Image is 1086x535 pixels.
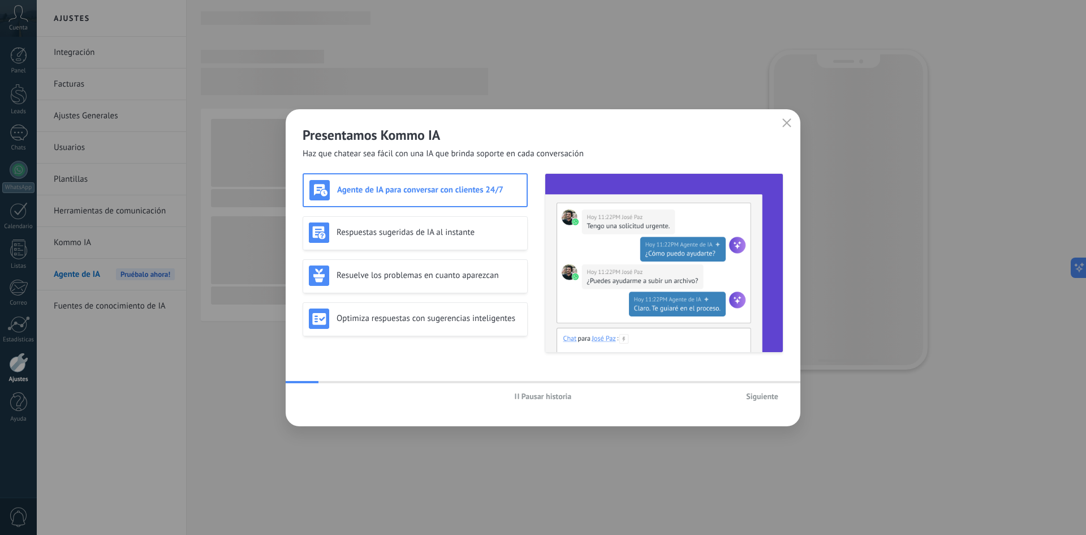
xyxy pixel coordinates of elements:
h3: Resuelve los problemas en cuanto aparezcan [337,270,522,281]
h3: Optimiza respuestas con sugerencias inteligentes [337,313,522,324]
h2: Presentamos Kommo IA [303,126,783,144]
button: Pausar historia [510,388,577,405]
button: Siguiente [741,388,783,405]
span: Siguiente [746,392,778,400]
h3: Respuestas sugeridas de IA al instante [337,227,522,238]
h3: Agente de IA para conversar con clientes 24/7 [337,185,521,195]
span: Haz que chatear sea fácil con una IA que brinda soporte en cada conversación [303,148,584,160]
span: Pausar historia [522,392,572,400]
